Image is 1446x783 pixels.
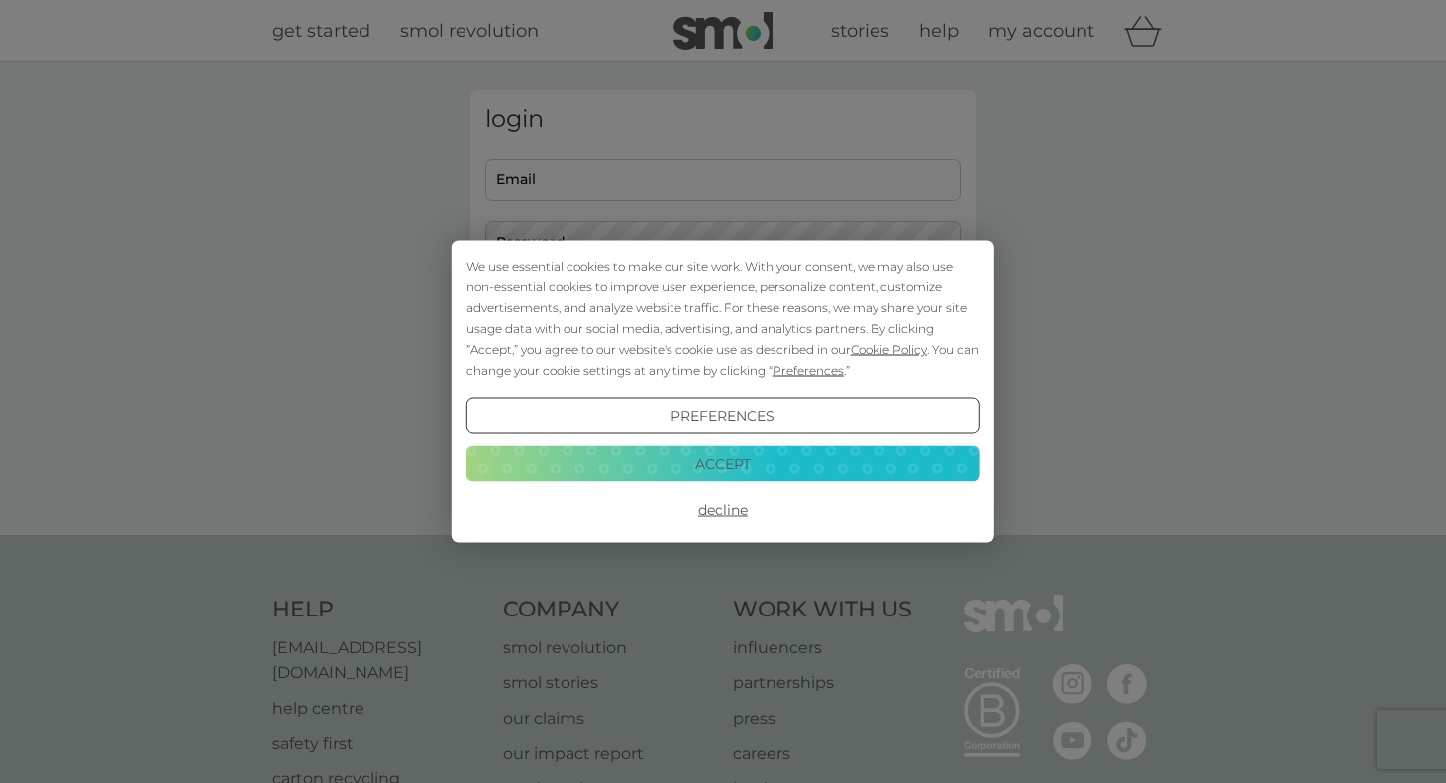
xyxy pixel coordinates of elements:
[466,398,980,434] button: Preferences
[773,363,844,378] span: Preferences
[851,342,927,357] span: Cookie Policy
[452,241,994,543] div: Cookie Consent Prompt
[466,256,980,381] div: We use essential cookies to make our site work. With your consent, we may also use non-essential ...
[466,493,980,528] button: Decline
[466,445,980,481] button: Accept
